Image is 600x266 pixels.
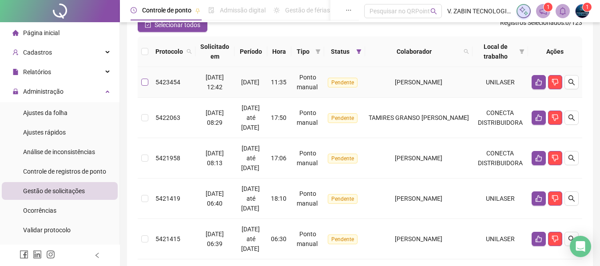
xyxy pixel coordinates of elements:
span: check-square [145,22,151,28]
span: 5421415 [155,235,180,242]
span: 5421419 [155,195,180,202]
span: Ponto manual [297,74,318,91]
span: bell [559,7,567,15]
span: Análise de inconsistências [23,148,95,155]
span: pushpin [195,8,200,13]
span: lock [12,88,19,95]
span: left [94,252,100,258]
span: like [535,195,542,202]
td: UNILASER [473,219,528,259]
th: Hora [267,36,291,67]
span: dislike [552,79,559,86]
span: 5423454 [155,79,180,86]
span: like [535,235,542,242]
span: Ponto manual [297,150,318,167]
td: CONECTA DISTRIBUIDORA [473,138,528,179]
span: Admissão digital [220,7,266,14]
span: Controle de ponto [142,7,191,14]
span: 11:35 [271,79,286,86]
span: search [568,195,575,202]
span: dislike [552,235,559,242]
span: [DATE] 08:13 [206,150,224,167]
span: Gestão de férias [285,7,330,14]
span: like [535,79,542,86]
span: [DATE] 08:29 [206,109,224,126]
span: [PERSON_NAME] [395,195,442,202]
span: Ajustes rápidos [23,129,66,136]
span: Pendente [328,194,358,204]
span: search [462,45,471,58]
span: search [430,8,437,15]
span: Página inicial [23,29,60,36]
span: linkedin [33,250,42,259]
span: [DATE] 12:42 [206,74,224,91]
button: Selecionar todos [138,18,207,32]
span: Ponto manual [297,230,318,247]
span: user-add [12,49,19,56]
span: [DATE] até [DATE] [241,145,260,171]
span: Pendente [328,234,358,244]
span: search [568,114,575,121]
span: 18:10 [271,195,286,202]
span: Pendente [328,154,358,163]
span: Selecionar todos [155,20,200,30]
span: Administração [23,88,64,95]
span: [DATE] 06:40 [206,190,224,207]
th: Período [234,36,267,67]
span: [DATE] até [DATE] [241,226,260,252]
span: : 0 / 123 [500,18,582,32]
span: 5421958 [155,155,180,162]
span: 17:06 [271,155,286,162]
span: sun [274,7,280,13]
span: search [568,235,575,242]
td: CONECTA DISTRIBUIDORA [473,98,528,138]
span: search [187,49,192,54]
span: filter [315,49,321,54]
span: filter [517,40,526,63]
span: filter [519,49,525,54]
td: UNILASER [473,179,528,219]
span: filter [314,45,322,58]
span: [DATE] 06:39 [206,230,224,247]
span: facebook [20,250,28,259]
span: [PERSON_NAME] [395,235,442,242]
span: [DATE] até [DATE] [241,185,260,212]
span: notification [539,7,547,15]
span: Relatórios [23,68,51,75]
span: Cadastros [23,49,52,56]
span: filter [356,49,362,54]
img: sparkle-icon.fc2bf0ac1784a2077858766a79e2daf3.svg [519,6,528,16]
span: Controle de registros de ponto [23,168,106,175]
div: Ações [532,47,579,56]
span: dislike [552,195,559,202]
span: search [568,79,575,86]
span: dislike [552,114,559,121]
span: Ocorrências [23,207,56,214]
span: Ponto manual [297,190,318,207]
span: [PERSON_NAME] [395,79,442,86]
span: Ajustes da folha [23,109,68,116]
span: V. ZABIN TECNOLOGIA E COMÉRCIO EIRRELLI [447,6,511,16]
th: Solicitado em [195,36,234,67]
span: Pendente [328,78,358,87]
span: Tipo [295,47,312,56]
span: like [535,114,542,121]
span: Registros Selecionados [500,19,564,26]
span: Validar protocolo [23,226,71,234]
span: file-done [208,7,215,13]
span: home [12,30,19,36]
span: file [12,69,19,75]
span: 06:30 [271,235,286,242]
span: like [535,155,542,162]
span: Local de trabalho [476,42,516,61]
sup: 1 [544,3,552,12]
span: Protocolo [155,47,183,56]
span: 1 [547,4,550,10]
span: clock-circle [131,7,137,13]
span: search [185,45,194,58]
span: 5422063 [155,114,180,121]
span: 1 [586,4,589,10]
span: TAMIRES GRANSO [PERSON_NAME] [369,114,469,121]
span: [DATE] até [DATE] [241,104,260,131]
span: 17:50 [271,114,286,121]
